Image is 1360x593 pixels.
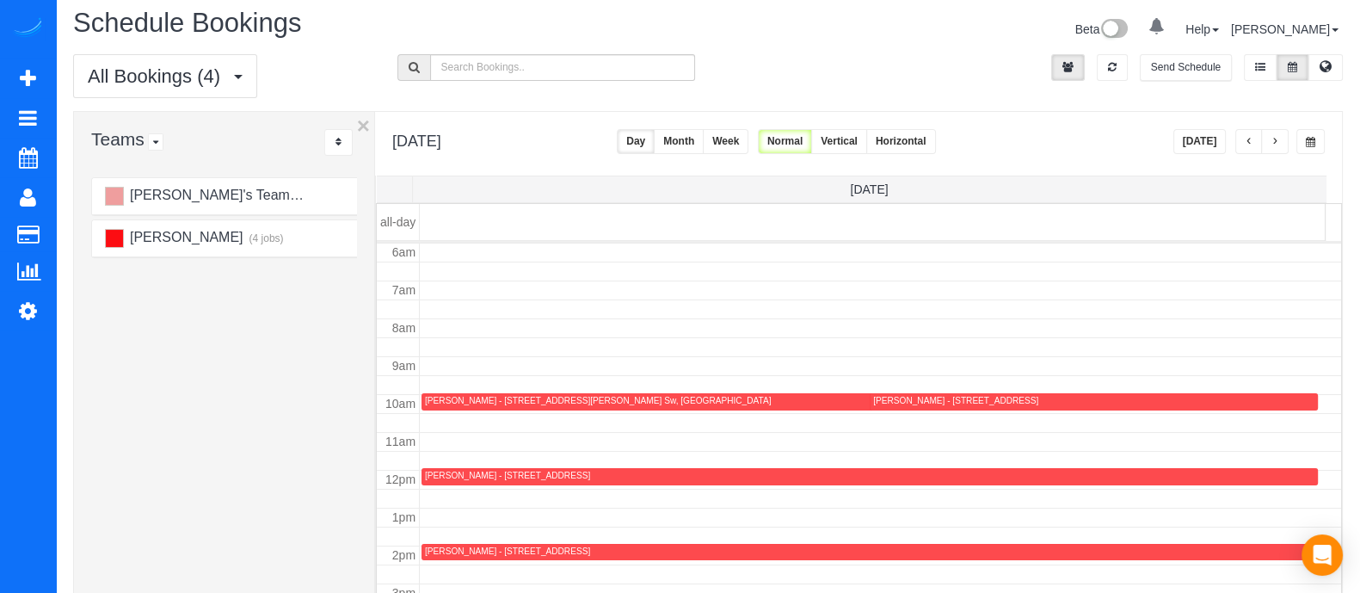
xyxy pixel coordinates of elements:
[811,129,867,154] button: Vertical
[873,395,1038,406] div: [PERSON_NAME] - [STREET_ADDRESS]
[1173,129,1227,154] button: [DATE]
[385,435,415,448] span: 11am
[392,359,415,373] span: 9am
[1231,22,1338,36] a: [PERSON_NAME]
[380,215,415,229] span: all-day
[758,129,812,154] button: Normal
[10,17,45,41] img: Automaid Logo
[392,129,441,151] h2: [DATE]
[73,8,301,38] span: Schedule Bookings
[293,190,330,202] small: (0 jobs)
[88,65,229,87] span: All Bookings (4)
[392,245,415,259] span: 6am
[703,129,748,154] button: Week
[1185,22,1219,36] a: Help
[324,129,353,156] div: ...
[247,232,284,244] small: (4 jobs)
[425,395,771,406] div: [PERSON_NAME] - [STREET_ADDRESS][PERSON_NAME] Sw, [GEOGRAPHIC_DATA]
[392,510,415,524] span: 1pm
[1140,54,1232,81] button: Send Schedule
[425,470,590,481] div: [PERSON_NAME] - [STREET_ADDRESS]
[392,283,415,297] span: 7am
[1099,19,1128,41] img: New interface
[617,129,655,154] button: Day
[1302,534,1343,576] div: Open Intercom Messenger
[91,129,145,149] span: Teams
[866,129,936,154] button: Horizontal
[392,321,415,335] span: 8am
[654,129,704,154] button: Month
[385,473,415,486] span: 12pm
[127,188,289,202] span: [PERSON_NAME]'s Team
[430,54,696,81] input: Search Bookings..
[357,114,370,137] button: ×
[385,397,415,411] span: 10am
[850,182,888,196] span: [DATE]
[73,54,257,98] button: All Bookings (4)
[127,230,243,244] span: [PERSON_NAME]
[1075,22,1129,36] a: Beta
[425,546,590,557] div: [PERSON_NAME] - [STREET_ADDRESS]
[335,137,342,147] i: Sort Teams
[392,548,415,562] span: 2pm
